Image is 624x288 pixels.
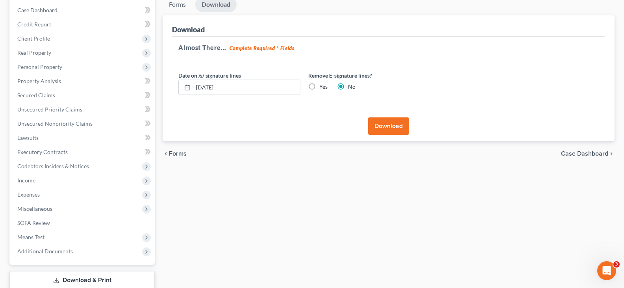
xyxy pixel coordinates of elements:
a: Case Dashboard chevron_right [561,151,615,157]
span: SOFA Review [17,219,50,226]
button: chevron_left Forms [163,151,197,157]
a: Case Dashboard [11,3,155,17]
span: Codebtors Insiders & Notices [17,163,89,169]
a: Secured Claims [11,88,155,102]
a: Property Analysis [11,74,155,88]
span: Property Analysis [17,78,61,84]
span: Forms [169,151,187,157]
label: No [348,83,356,91]
span: Personal Property [17,63,62,70]
span: Secured Claims [17,92,55,98]
i: chevron_right [608,151,615,157]
a: SOFA Review [11,216,155,230]
label: Remove E-signature lines? [308,71,430,80]
span: Additional Documents [17,248,73,255]
span: Case Dashboard [561,151,608,157]
span: Real Property [17,49,51,56]
h5: Almost There... [178,43,599,52]
span: Unsecured Priority Claims [17,106,82,113]
span: Unsecured Nonpriority Claims [17,120,93,127]
a: Executory Contracts [11,145,155,159]
span: Means Test [17,234,44,240]
a: Unsecured Nonpriority Claims [11,117,155,131]
a: Credit Report [11,17,155,32]
span: Case Dashboard [17,7,57,13]
span: Miscellaneous [17,205,52,212]
span: Client Profile [17,35,50,42]
a: Unsecured Priority Claims [11,102,155,117]
label: Yes [319,83,328,91]
span: Expenses [17,191,40,198]
label: Date on /s/ signature lines [178,71,241,80]
strong: Complete Required * Fields [230,45,294,51]
a: Lawsuits [11,131,155,145]
span: Credit Report [17,21,51,28]
span: Income [17,177,35,184]
i: chevron_left [163,151,169,157]
span: Executory Contracts [17,149,68,155]
iframe: Intercom live chat [597,261,616,280]
span: 3 [613,261,620,268]
span: Lawsuits [17,134,39,141]
button: Download [368,117,409,135]
div: Download [172,25,205,34]
input: MM/DD/YYYY [193,80,300,95]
